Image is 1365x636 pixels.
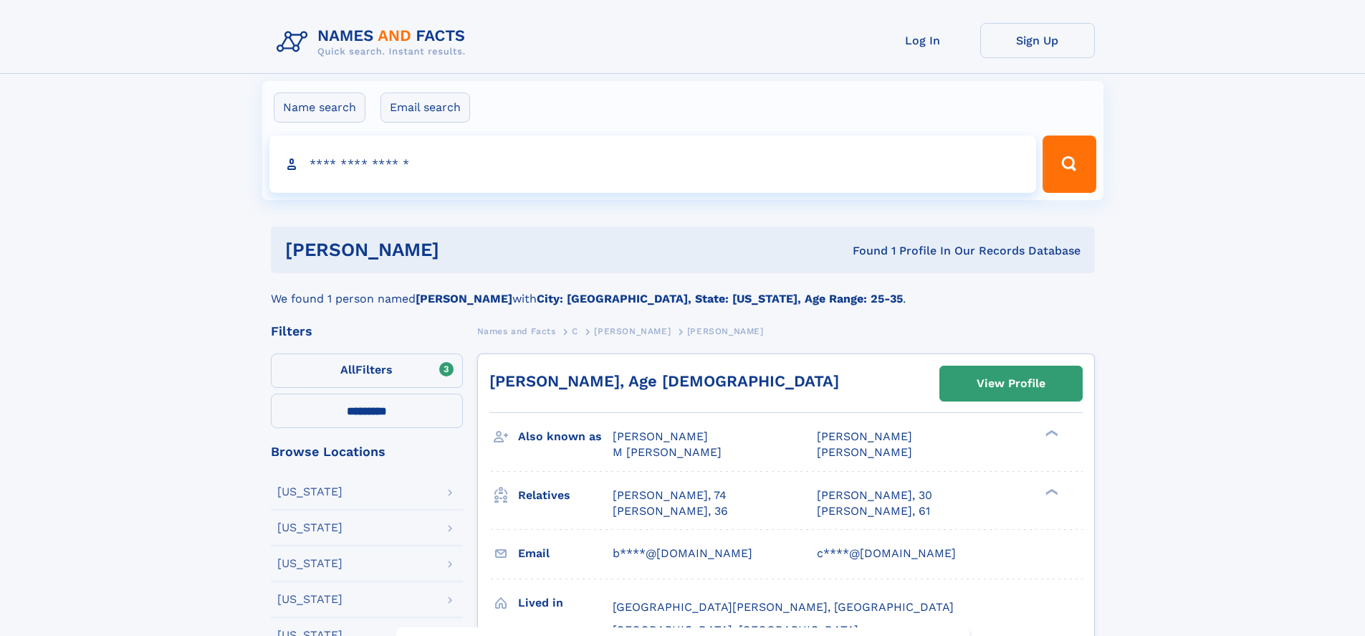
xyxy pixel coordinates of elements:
[572,322,578,340] a: C
[518,541,613,566] h3: Email
[940,366,1082,401] a: View Profile
[1042,487,1059,496] div: ❯
[613,503,728,519] a: [PERSON_NAME], 36
[817,503,930,519] a: [PERSON_NAME], 61
[687,326,764,336] span: [PERSON_NAME]
[277,486,343,498] div: [US_STATE]
[518,591,613,615] h3: Lived in
[518,483,613,508] h3: Relatives
[416,292,512,305] b: [PERSON_NAME]
[613,600,954,614] span: [GEOGRAPHIC_DATA][PERSON_NAME], [GEOGRAPHIC_DATA]
[340,363,355,376] span: All
[277,594,343,605] div: [US_STATE]
[977,367,1045,400] div: View Profile
[271,445,463,458] div: Browse Locations
[594,326,671,336] span: [PERSON_NAME]
[489,372,839,390] a: [PERSON_NAME], Age [DEMOGRAPHIC_DATA]
[477,322,556,340] a: Names and Facts
[980,23,1095,58] a: Sign Up
[271,353,463,388] label: Filters
[271,23,477,62] img: Logo Names and Facts
[613,445,722,459] span: M [PERSON_NAME]
[285,241,646,259] h1: [PERSON_NAME]
[277,558,343,569] div: [US_STATE]
[271,273,1095,308] div: We found 1 person named with .
[277,522,343,533] div: [US_STATE]
[613,488,727,503] a: [PERSON_NAME], 74
[572,326,578,336] span: C
[817,429,912,443] span: [PERSON_NAME]
[613,429,708,443] span: [PERSON_NAME]
[1043,136,1096,193] button: Search Button
[594,322,671,340] a: [PERSON_NAME]
[518,424,613,449] h3: Also known as
[1042,429,1059,438] div: ❯
[866,23,980,58] a: Log In
[271,325,463,338] div: Filters
[274,92,365,123] label: Name search
[817,488,932,503] a: [PERSON_NAME], 30
[537,292,903,305] b: City: [GEOGRAPHIC_DATA], State: [US_STATE], Age Range: 25-35
[646,243,1081,259] div: Found 1 Profile In Our Records Database
[380,92,470,123] label: Email search
[817,445,912,459] span: [PERSON_NAME]
[269,136,1037,193] input: search input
